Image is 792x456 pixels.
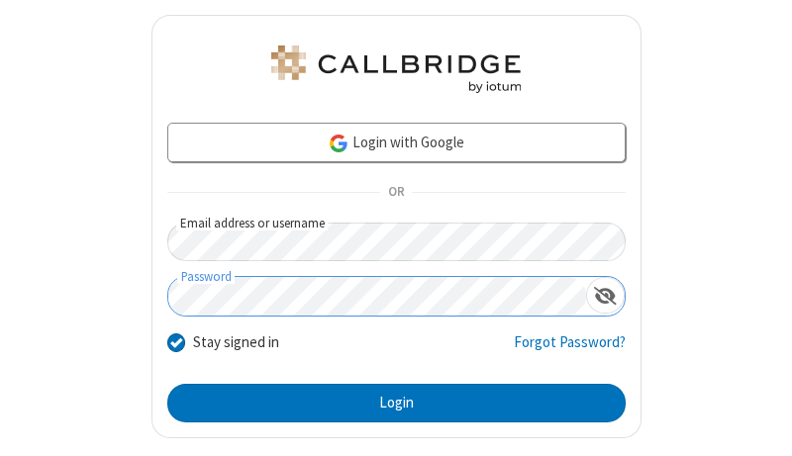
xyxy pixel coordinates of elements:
[167,123,626,162] a: Login with Google
[267,46,525,93] img: Astra
[380,179,412,207] span: OR
[514,331,626,369] a: Forgot Password?
[586,277,625,314] div: Show password
[168,277,586,316] input: Password
[193,331,279,354] label: Stay signed in
[742,405,777,442] iframe: Chat
[167,223,626,261] input: Email address or username
[167,384,626,423] button: Login
[328,133,349,154] img: google-icon.png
